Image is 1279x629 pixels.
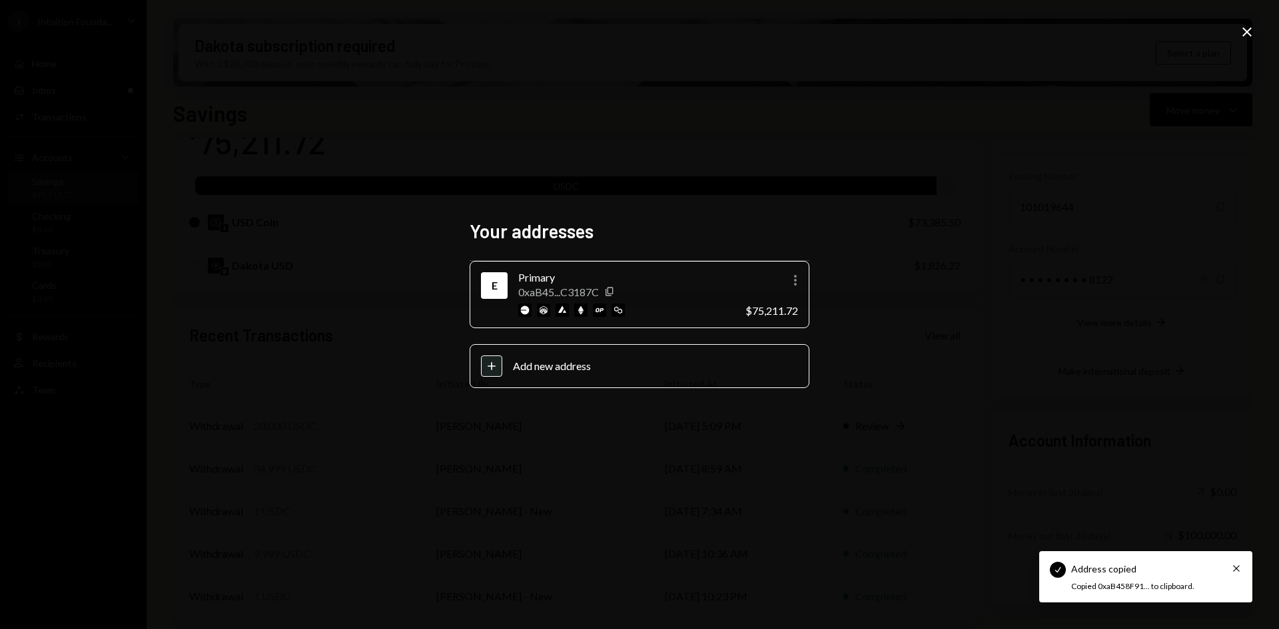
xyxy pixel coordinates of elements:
img: arbitrum-mainnet [537,304,550,317]
img: avalanche-mainnet [556,304,569,317]
img: optimism-mainnet [593,304,606,317]
div: 0xaB45...C3187C [518,286,599,298]
div: Address copied [1071,562,1136,576]
img: polygon-mainnet [612,304,625,317]
h2: Your addresses [470,218,809,244]
img: ethereum-mainnet [574,304,588,317]
div: Copied 0xaB458F91... to clipboard. [1071,581,1212,592]
div: Add new address [513,359,798,372]
div: Ethereum [484,275,505,296]
button: Add new address [470,344,809,388]
div: Primary [518,270,735,286]
img: base-mainnet [518,304,532,317]
div: $75,211.72 [745,304,798,317]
